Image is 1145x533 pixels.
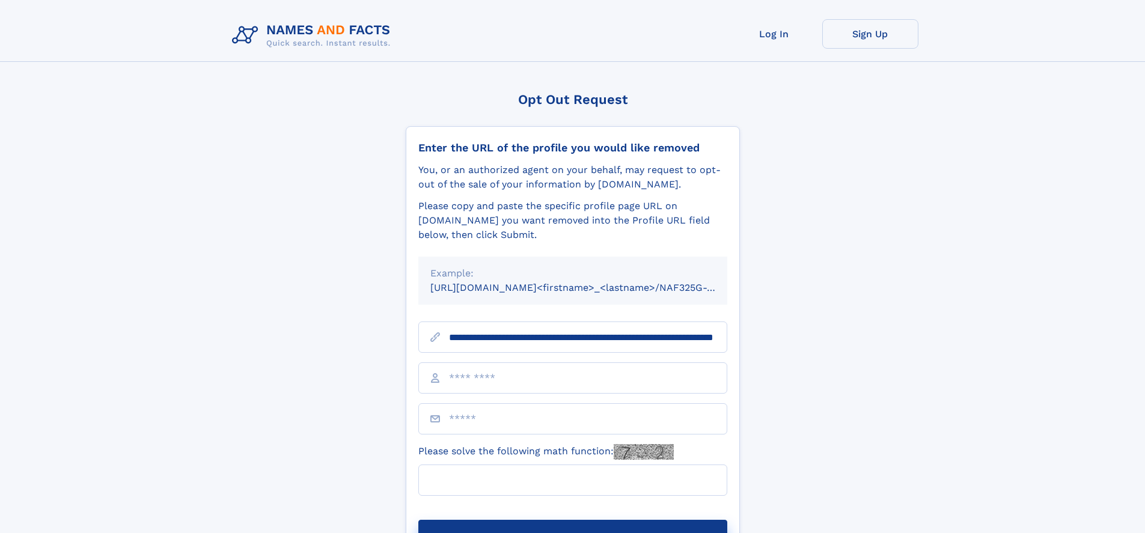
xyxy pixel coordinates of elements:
[418,163,727,192] div: You, or an authorized agent on your behalf, may request to opt-out of the sale of your informatio...
[418,199,727,242] div: Please copy and paste the specific profile page URL on [DOMAIN_NAME] you want removed into the Pr...
[418,444,674,460] label: Please solve the following math function:
[406,92,740,107] div: Opt Out Request
[227,19,400,52] img: Logo Names and Facts
[418,141,727,154] div: Enter the URL of the profile you would like removed
[726,19,822,49] a: Log In
[430,266,715,281] div: Example:
[822,19,918,49] a: Sign Up
[430,282,750,293] small: [URL][DOMAIN_NAME]<firstname>_<lastname>/NAF325G-xxxxxxxx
